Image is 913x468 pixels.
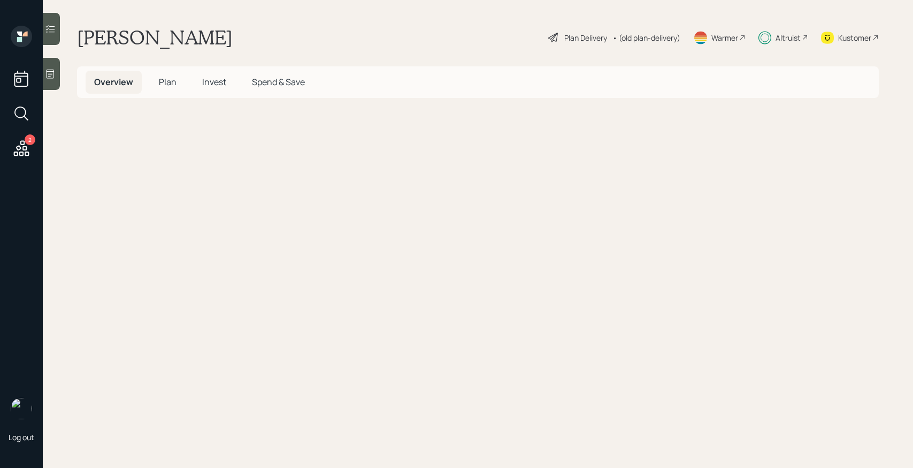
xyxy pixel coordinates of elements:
[564,32,607,43] div: Plan Delivery
[94,76,133,88] span: Overview
[711,32,738,43] div: Warmer
[159,76,177,88] span: Plan
[9,432,34,442] div: Log out
[776,32,801,43] div: Altruist
[252,76,305,88] span: Spend & Save
[202,76,226,88] span: Invest
[25,134,35,145] div: 2
[77,26,233,49] h1: [PERSON_NAME]
[612,32,680,43] div: • (old plan-delivery)
[11,398,32,419] img: sami-boghos-headshot.png
[838,32,871,43] div: Kustomer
